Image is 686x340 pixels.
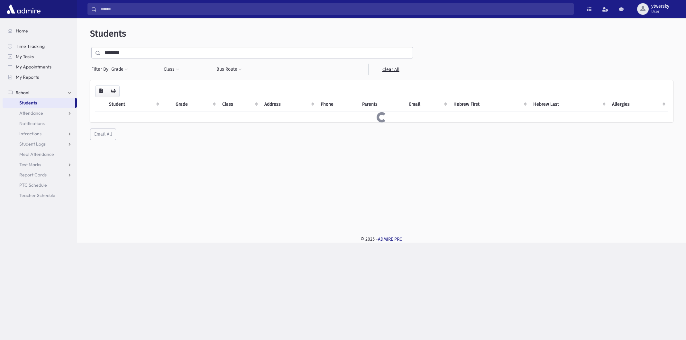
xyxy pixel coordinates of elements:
th: Class [218,97,261,112]
button: CSV [95,85,107,97]
th: Grade [172,97,218,112]
span: Meal Attendance [19,151,54,157]
th: Address [261,97,317,112]
a: Meal Attendance [3,149,77,159]
span: Home [16,28,28,34]
span: Attendance [19,110,43,116]
span: User [651,9,669,14]
span: My Tasks [16,54,34,59]
span: Time Tracking [16,43,45,49]
span: Infractions [19,131,41,137]
span: My Reports [16,74,39,80]
th: Parents [358,97,406,112]
a: Students [3,98,75,108]
th: Email [405,97,450,112]
span: Student Logs [19,141,46,147]
span: Students [90,28,126,39]
a: ADMIRE PRO [378,237,403,242]
a: Attendance [3,108,77,118]
a: Report Cards [3,170,77,180]
th: Hebrew Last [529,97,608,112]
a: My Appointments [3,62,77,72]
a: PTC Schedule [3,180,77,190]
a: Student Logs [3,139,77,149]
a: Teacher Schedule [3,190,77,201]
span: Test Marks [19,162,41,167]
span: Students [19,100,37,106]
button: Email All [90,129,116,140]
a: School [3,87,77,98]
a: Home [3,26,77,36]
a: Infractions [3,129,77,139]
th: Hebrew First [450,97,529,112]
div: © 2025 - [87,236,676,243]
a: Notifications [3,118,77,129]
span: Notifications [19,121,45,126]
span: Filter By [91,66,111,73]
a: My Reports [3,72,77,82]
a: Clear All [368,64,413,75]
th: Student [105,97,162,112]
a: Test Marks [3,159,77,170]
button: Class [163,64,179,75]
button: Print [107,85,120,97]
a: My Tasks [3,51,77,62]
img: AdmirePro [5,3,42,15]
th: Allergies [608,97,668,112]
span: PTC Schedule [19,182,47,188]
input: Search [97,3,573,15]
th: Phone [317,97,358,112]
span: School [16,90,29,95]
span: ytwersky [651,4,669,9]
a: Time Tracking [3,41,77,51]
span: Report Cards [19,172,47,178]
span: My Appointments [16,64,51,70]
button: Grade [111,64,128,75]
span: Teacher Schedule [19,192,55,198]
button: Bus Route [216,64,242,75]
